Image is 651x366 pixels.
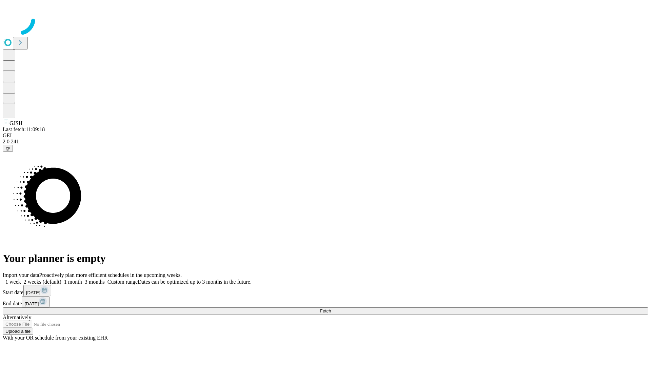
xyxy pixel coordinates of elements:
[3,335,108,341] span: With your OR schedule from your existing EHR
[3,252,648,265] h1: Your planner is empty
[107,279,138,285] span: Custom range
[9,120,22,126] span: GJSH
[3,296,648,307] div: End date
[23,285,51,296] button: [DATE]
[22,296,50,307] button: [DATE]
[64,279,82,285] span: 1 month
[3,145,13,152] button: @
[3,272,39,278] span: Import your data
[24,301,39,306] span: [DATE]
[3,314,31,320] span: Alternatively
[3,285,648,296] div: Start date
[3,328,33,335] button: Upload a file
[85,279,105,285] span: 3 months
[3,126,45,132] span: Last fetch: 11:09:18
[24,279,61,285] span: 2 weeks (default)
[320,308,331,313] span: Fetch
[3,139,648,145] div: 2.0.241
[5,279,21,285] span: 1 week
[138,279,251,285] span: Dates can be optimized up to 3 months in the future.
[5,146,10,151] span: @
[3,307,648,314] button: Fetch
[39,272,182,278] span: Proactively plan more efficient schedules in the upcoming weeks.
[3,133,648,139] div: GEI
[26,290,40,295] span: [DATE]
